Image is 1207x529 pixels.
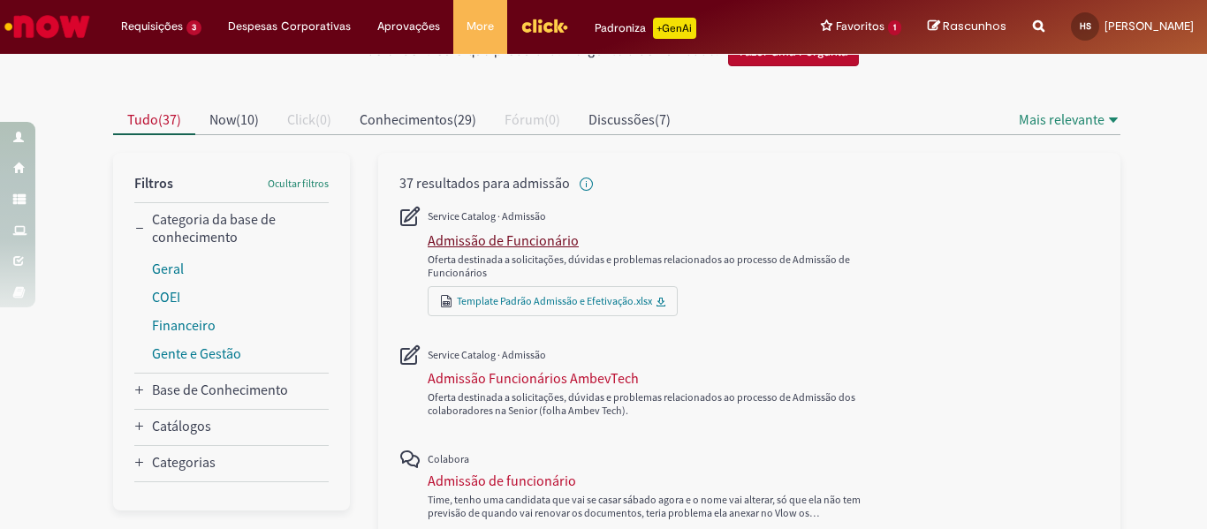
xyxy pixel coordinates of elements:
[358,43,719,59] h2: Não encontrou o que procurava? Pergunte à comunidade!
[653,18,696,39] p: +GenAi
[467,18,494,35] span: More
[1105,19,1194,34] span: [PERSON_NAME]
[377,18,440,35] span: Aprovações
[228,18,351,35] span: Despesas Corporativas
[2,9,93,44] img: ServiceNow
[520,12,568,39] img: click_logo_yellow_360x200.png
[888,20,901,35] span: 1
[928,19,1006,35] a: Rascunhos
[595,18,696,39] div: Padroniza
[943,18,1006,34] span: Rascunhos
[836,18,884,35] span: Favoritos
[1080,20,1091,32] span: HS
[186,20,201,35] span: 3
[121,18,183,35] span: Requisições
